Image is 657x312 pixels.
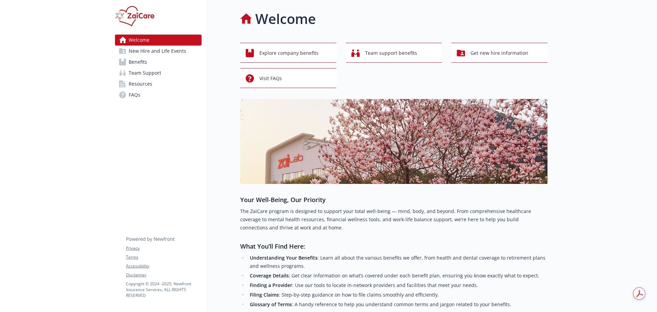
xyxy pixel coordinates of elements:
[129,57,147,67] span: Benefits
[129,78,152,89] span: Resources
[451,43,547,63] button: Get new hire information
[471,47,528,60] span: Get new hire information
[126,245,201,251] a: Privacy
[248,272,547,280] li: : Get clear information on what’s covered under each benefit plan, ensuring you know exactly what...
[240,68,336,88] button: Visit FAQs
[126,254,201,260] a: Terms
[365,47,417,60] span: Team support benefits
[240,207,547,232] p: The ZaiCare program is designed to support your total well-being — mind, body, and beyond. From c...
[248,254,547,270] li: : Learn all about the various benefits we offer, from health and dental coverage to retirement pl...
[126,281,201,298] p: Copyright © 2024 - 2025 , Newfront Insurance Services, ALL RIGHTS RESERVED
[240,241,547,251] h3: What You’ll Find Here:
[115,78,202,89] a: Resources
[346,43,442,63] button: Team support benefits
[240,195,547,204] h3: Your Well-Being, Our Priority
[126,272,201,278] a: Disclaimer
[259,72,282,85] span: Visit FAQs
[250,254,318,261] strong: Understanding Your Benefits
[250,301,292,308] strong: Glossary of Terms
[115,89,202,100] a: FAQs
[240,99,547,184] img: overview page banner
[248,300,547,309] li: : A handy reference to help you understand common terms and jargon related to your benefits.
[240,43,336,63] button: Explore company benefits
[115,35,202,46] a: Welcome
[250,291,279,298] strong: Filing Claims
[250,272,289,279] strong: Coverage Details
[259,47,319,60] span: Explore company benefits
[129,46,186,57] span: New Hire and Life Events
[115,46,202,57] a: New Hire and Life Events
[115,57,202,67] a: Benefits
[250,282,292,288] strong: Finding a Provider
[248,281,547,289] li: : Use our tools to locate in-network providers and facilities that meet your needs.
[129,89,140,100] span: FAQs
[248,291,547,299] li: : Step-by-step guidance on how to file claims smoothly and efficiently.
[115,67,202,78] a: Team Support
[255,9,316,29] h1: Welcome
[126,263,201,269] a: Accessibility
[129,67,161,78] span: Team Support
[129,35,150,46] span: Welcome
